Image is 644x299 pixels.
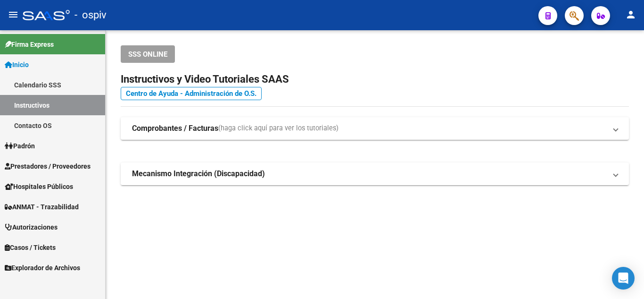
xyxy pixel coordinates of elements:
[218,123,339,134] span: (haga click aquí para ver los tutoriales)
[8,9,19,20] mat-icon: menu
[5,263,80,273] span: Explorador de Archivos
[5,141,35,151] span: Padrón
[5,39,54,50] span: Firma Express
[121,117,629,140] mat-expansion-panel-header: Comprobantes / Facturas(haga click aquí para ver los tutoriales)
[5,202,79,212] span: ANMAT - Trazabilidad
[132,169,265,179] strong: Mecanismo Integración (Discapacidad)
[5,181,73,192] span: Hospitales Públicos
[128,50,167,59] span: SSS ONLINE
[612,267,635,290] div: Open Intercom Messenger
[5,222,58,232] span: Autorizaciones
[74,5,107,26] span: - ospiv
[5,242,56,253] span: Casos / Tickets
[625,9,636,20] mat-icon: person
[5,161,91,171] span: Prestadores / Proveedores
[121,87,262,100] a: Centro de Ayuda - Administración de O.S.
[5,60,29,70] span: Inicio
[121,162,629,185] mat-expansion-panel-header: Mecanismo Integración (Discapacidad)
[121,70,629,88] h2: Instructivos y Video Tutoriales SAAS
[121,45,175,63] button: SSS ONLINE
[132,123,218,134] strong: Comprobantes / Facturas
